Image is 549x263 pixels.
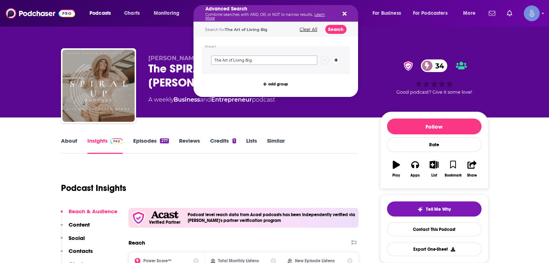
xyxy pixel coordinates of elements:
[462,156,481,182] button: Share
[408,8,458,19] button: open menu
[431,173,437,178] div: List
[421,59,448,72] a: 34
[210,137,236,154] a: Credits1
[61,208,117,221] button: Reach & Audience
[128,239,145,246] h2: Reach
[148,55,200,62] span: [PERSON_NAME]
[413,8,448,18] span: For Podcasters
[200,96,211,103] span: and
[160,138,169,143] div: 277
[205,12,325,21] a: Learn More
[392,173,400,178] div: Play
[200,5,365,22] div: Search podcasts, credits, & more...
[372,8,401,18] span: For Business
[119,8,144,19] a: Charts
[205,27,267,32] span: Search for
[410,173,420,178] div: Apps
[69,248,93,254] p: Contacts
[428,59,448,72] span: 34
[205,45,216,48] h4: Group 1
[387,222,482,236] a: Contact This Podcast
[62,50,135,122] img: The SPIRAL UP Podcast with LaChelle Wieme
[396,89,472,95] span: Good podcast? Give it some love!
[401,61,415,71] img: verified Badge
[84,8,120,19] button: open menu
[211,55,317,65] input: Type a keyword or phrase...
[90,8,111,18] span: Podcasts
[149,220,180,224] h5: Verified Partner
[6,6,75,20] img: Podchaser - Follow, Share and Rate Podcasts
[268,82,288,86] span: add group
[69,221,90,228] p: Content
[504,7,515,19] a: Show notifications dropdown
[151,211,178,219] img: Acast
[426,206,451,212] span: Tell Me Why
[61,137,77,154] a: About
[367,8,410,19] button: open menu
[417,206,423,212] img: tell me why sparkle
[524,5,540,21] span: Logged in as Spiral5-G1
[149,8,189,19] button: open menu
[387,156,406,182] button: Play
[174,96,200,103] a: Business
[387,137,482,152] div: Rate
[61,221,90,235] button: Content
[188,212,356,223] h4: Podcast level reach data from Acast podcasts has been independently verified via [PERSON_NAME]'s ...
[387,119,482,134] button: Follow
[131,211,145,225] img: verfied icon
[61,183,126,193] h1: Podcast Insights
[154,8,179,18] span: Monitoring
[261,80,290,88] button: add group
[267,137,285,154] a: Similar
[297,27,319,32] button: Clear All
[424,156,443,182] button: List
[205,6,335,12] h5: Advanced Search
[387,242,482,256] button: Export One-Sheet
[524,5,540,21] img: User Profile
[205,13,335,20] p: Combine searches with AND, OR, or NOT to narrow results.
[61,235,85,248] button: Social
[124,8,140,18] span: Charts
[69,235,85,241] p: Social
[232,138,236,143] div: 1
[467,173,477,178] div: Share
[148,95,275,104] div: A weekly podcast
[110,138,123,144] img: Podchaser Pro
[387,201,482,217] button: tell me why sparkleTell Me Why
[246,137,257,154] a: Lists
[406,156,424,182] button: Apps
[325,25,347,34] button: Search
[211,96,252,103] a: Entrepreneur
[61,248,93,261] button: Contacts
[444,156,462,182] button: Bookmark
[133,137,169,154] a: Episodes277
[69,208,117,215] p: Reach & Audience
[225,27,267,32] span: The Art of Living Big
[179,137,200,154] a: Reviews
[458,8,484,19] button: open menu
[380,55,488,99] div: verified Badge34Good podcast? Give it some love!
[486,7,498,19] a: Show notifications dropdown
[524,5,540,21] button: Show profile menu
[444,173,461,178] div: Bookmark
[463,8,475,18] span: More
[87,137,123,154] a: InsightsPodchaser Pro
